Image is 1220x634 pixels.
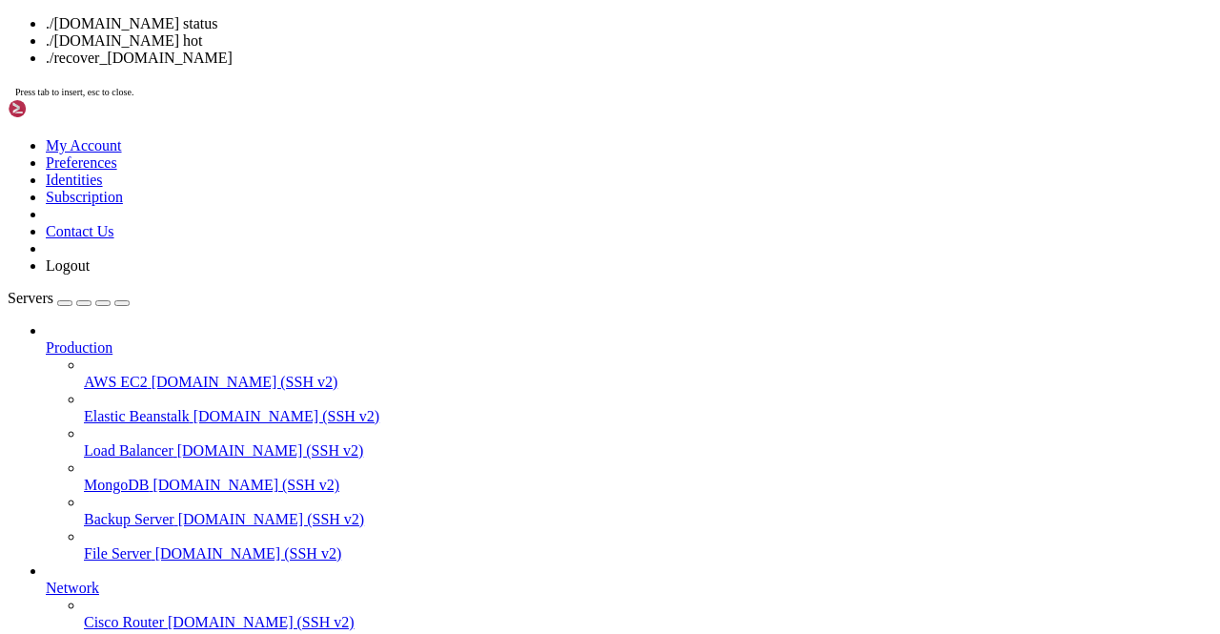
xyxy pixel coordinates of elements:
x-row: This server is hosted by Contabo. If you have any questions or need help, [8,132,971,141]
span: Backup Server [84,511,174,527]
span: [DOMAIN_NAME] (SSH v2) [193,408,380,424]
li: MongoDB [DOMAIN_NAME] (SSH v2) [84,460,1212,494]
x-row: Last login: [DATE] from [TECHNICAL_ID] [8,160,971,170]
li: Load Balancer [DOMAIN_NAME] (SSH v2) [84,425,1212,460]
x-row: | | / _ \| \| |_ _/ \ | _ )/ _ \ [8,74,971,84]
a: Contact Us [46,223,114,239]
span: [DOMAIN_NAME] (SSH v2) [152,477,339,493]
x-row: * Documentation: [URL][DOMAIN_NAME] [8,27,971,36]
a: AWS EC2 [DOMAIN_NAME] (SSH v2) [84,374,1212,391]
a: Servers [8,290,130,306]
x-row: / ___/___ _ _ _____ _ ___ ___ [8,65,971,74]
x-row: | |__| (_) | .` | | |/ _ \| _ \ (_) | [8,84,971,93]
li: ./[DOMAIN_NAME] hot [46,32,1212,50]
li: Elastic Beanstalk [DOMAIN_NAME] (SSH v2) [84,391,1212,425]
a: Preferences [46,154,117,171]
a: Logout [46,257,90,274]
li: ./recover_[DOMAIN_NAME] [46,50,1212,67]
span: [DOMAIN_NAME] (SSH v2) [177,442,364,459]
span: File Server [84,545,152,562]
span: Elastic Beanstalk [84,408,190,424]
li: AWS EC2 [DOMAIN_NAME] (SSH v2) [84,357,1212,391]
li: ./[DOMAIN_NAME] status [46,15,1212,32]
a: Elastic Beanstalk [DOMAIN_NAME] (SSH v2) [84,408,1212,425]
x-row: * Support: [URL][DOMAIN_NAME] [8,46,971,55]
span: [DOMAIN_NAME] (SSH v2) [155,545,342,562]
span: Network [46,580,99,596]
span: Production [46,339,112,356]
span: [DOMAIN_NAME] (SSH v2) [178,511,365,527]
a: MongoDB [DOMAIN_NAME] (SSH v2) [84,477,1212,494]
a: Cisco Router [DOMAIN_NAME] (SSH v2) [84,614,1212,631]
a: Identities [46,172,103,188]
span: [DOMAIN_NAME] (SSH v2) [168,614,355,630]
span: Load Balancer [84,442,173,459]
span: Press tab to insert, esc to close. [15,87,133,97]
x-row: root@vmi2598815:~# docker exec -it telegram-claim-bot /bin/bash [8,170,971,179]
x-row: root@40cae489173f:/usr/src/app# ./ [8,179,971,189]
x-row: please don't hesitate to contact us at [EMAIL_ADDRESS][DOMAIN_NAME]. [8,141,971,151]
a: My Account [46,137,122,153]
li: File Server [DOMAIN_NAME] (SSH v2) [84,528,1212,562]
img: Shellngn [8,99,117,118]
x-row: Welcome! [8,112,971,122]
a: Load Balancer [DOMAIN_NAME] (SSH v2) [84,442,1212,460]
span: Servers [8,290,53,306]
a: Network [46,580,1212,597]
span: [DOMAIN_NAME] (SSH v2) [152,374,338,390]
x-row: Welcome to Ubuntu 22.04.5 LTS (GNU/Linux 5.15.0-25-generic x86_64) [8,8,971,17]
a: Subscription [46,189,123,205]
x-row: _____ [8,55,971,65]
span: AWS EC2 [84,374,148,390]
x-row: * Management: [URL][DOMAIN_NAME] [8,36,971,46]
x-row: \____\___/|_|\_| |_/_/ \_|___/\___/ [8,93,971,103]
li: Backup Server [DOMAIN_NAME] (SSH v2) [84,494,1212,528]
div: (34, 18) [183,179,188,189]
a: File Server [DOMAIN_NAME] (SSH v2) [84,545,1212,562]
li: Production [46,322,1212,562]
a: Backup Server [DOMAIN_NAME] (SSH v2) [84,511,1212,528]
a: Production [46,339,1212,357]
span: Cisco Router [84,614,164,630]
span: MongoDB [84,477,149,493]
li: Cisco Router [DOMAIN_NAME] (SSH v2) [84,597,1212,631]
